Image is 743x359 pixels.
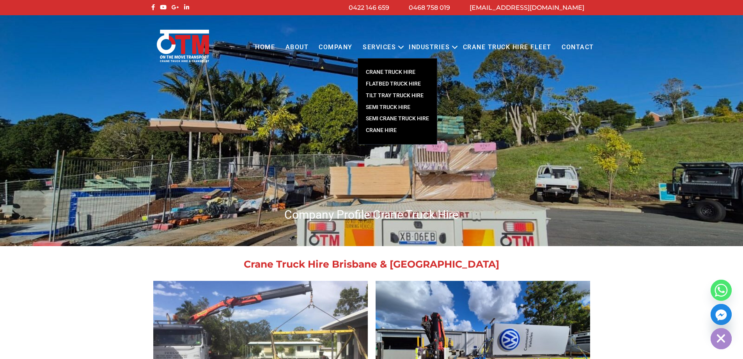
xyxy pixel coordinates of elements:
a: CRANE TRUCK HIRE [358,66,437,78]
a: About [280,37,314,58]
a: SEMI TRUCK HIRE [358,102,437,113]
div: Crane Truck Hire Brisbane & [GEOGRAPHIC_DATA] [153,259,590,269]
a: Crane Hire [358,125,437,136]
a: 0468 758 019 [409,4,450,11]
a: Industries [404,37,455,58]
h1: Company Profile Crane Truck Hire [149,207,594,222]
a: Home [250,37,280,58]
a: Services [358,37,401,58]
a: COMPANY [314,37,358,58]
a: FLATBED TRUCK HIRE [358,78,437,90]
a: Contact [557,37,599,58]
a: Facebook_Messenger [711,304,732,325]
a: [EMAIL_ADDRESS][DOMAIN_NAME] [470,4,584,11]
a: SEMI CRANE TRUCK HIRE [358,113,437,125]
a: Whatsapp [711,280,732,301]
img: Otmtransport [155,29,211,63]
a: Crane Truck Hire Fleet [458,37,556,58]
a: TILT TRAY TRUCK HIRE [358,90,437,102]
a: 0422 146 659 [349,4,389,11]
